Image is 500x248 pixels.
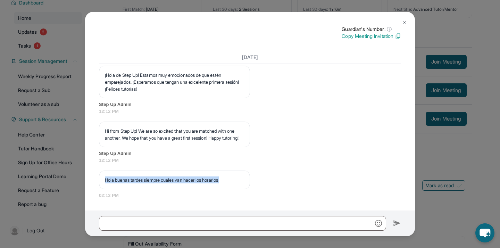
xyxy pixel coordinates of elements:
p: Hi from Step Up! We are so excited that you are matched with one another. We hope that you have a... [105,127,244,141]
p: Guardian's Number: [342,26,401,33]
span: 12:12 PM [99,157,401,164]
p: Copy Meeting Invitation [342,33,401,40]
img: Send icon [393,219,401,228]
span: Step Up Admin [99,150,401,157]
p: ¡Hola de Step Up! Estamos muy emocionados de que estén emparejados. ¡Esperamos que tengan una exc... [105,72,244,92]
button: chat-button [475,223,494,242]
span: Step Up Admin [99,101,401,108]
img: Close Icon [402,19,407,25]
h3: [DATE] [99,54,401,61]
span: 12:12 PM [99,108,401,115]
span: 02:13 PM [99,192,401,199]
img: Emoji [375,220,382,227]
span: ⓘ [387,26,392,33]
p: Hola buenas tardes siempre cuales van hacer los horarios [105,176,244,183]
img: Copy Icon [395,33,401,39]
